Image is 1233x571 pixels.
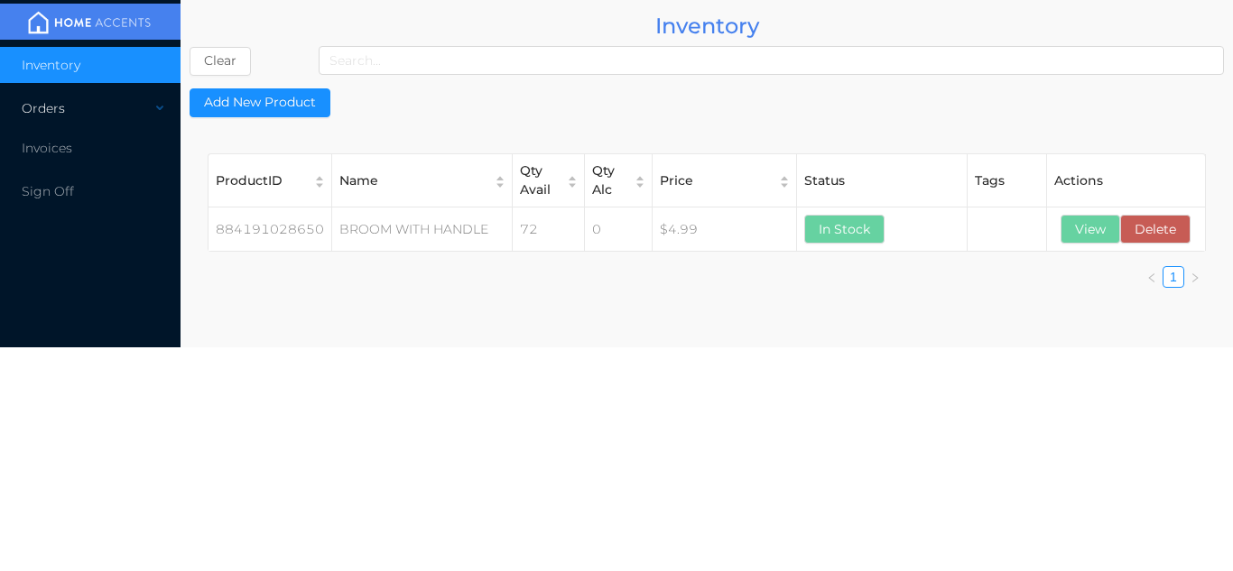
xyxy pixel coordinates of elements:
div: Qty Alc [592,161,625,199]
div: Sort [313,173,326,189]
div: Sort [634,173,646,189]
div: Actions [1054,171,1198,190]
div: Sort [494,173,506,189]
i: icon: caret-down [495,180,506,184]
div: Inventory [190,9,1224,42]
div: ProductID [216,171,304,190]
div: Name [339,171,485,190]
span: Invoices [22,140,72,156]
div: Qty Avail [520,161,557,199]
div: Status [804,171,960,190]
button: In Stock [804,215,885,244]
button: Clear [190,47,251,76]
li: 1 [1163,266,1184,288]
i: icon: left [1146,272,1157,283]
div: Tags [975,171,1040,190]
div: Sort [566,173,579,189]
button: View [1061,215,1120,244]
i: icon: right [1190,272,1201,283]
div: Price [660,171,769,190]
i: icon: caret-up [635,173,646,177]
button: Add New Product [190,88,330,117]
span: Sign Off [22,183,74,199]
td: BROOM WITH HANDLE [332,207,513,252]
button: Delete [1120,215,1191,244]
i: icon: caret-up [779,173,791,177]
td: 884191028650 [209,207,332,252]
input: Search... [319,46,1224,75]
a: 1 [1170,270,1177,284]
img: mainBanner [22,9,157,36]
i: icon: caret-up [567,173,579,177]
i: icon: caret-down [314,180,326,184]
i: icon: caret-down [567,180,579,184]
li: Previous Page [1141,266,1163,288]
td: 0 [585,207,653,252]
i: icon: caret-up [495,173,506,177]
td: $4.99 [653,207,797,252]
i: icon: caret-up [314,173,326,177]
i: icon: caret-down [635,180,646,184]
div: Sort [778,173,791,189]
i: icon: caret-down [779,180,791,184]
li: Next Page [1184,266,1206,288]
span: Inventory [22,57,80,73]
td: 72 [513,207,585,252]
